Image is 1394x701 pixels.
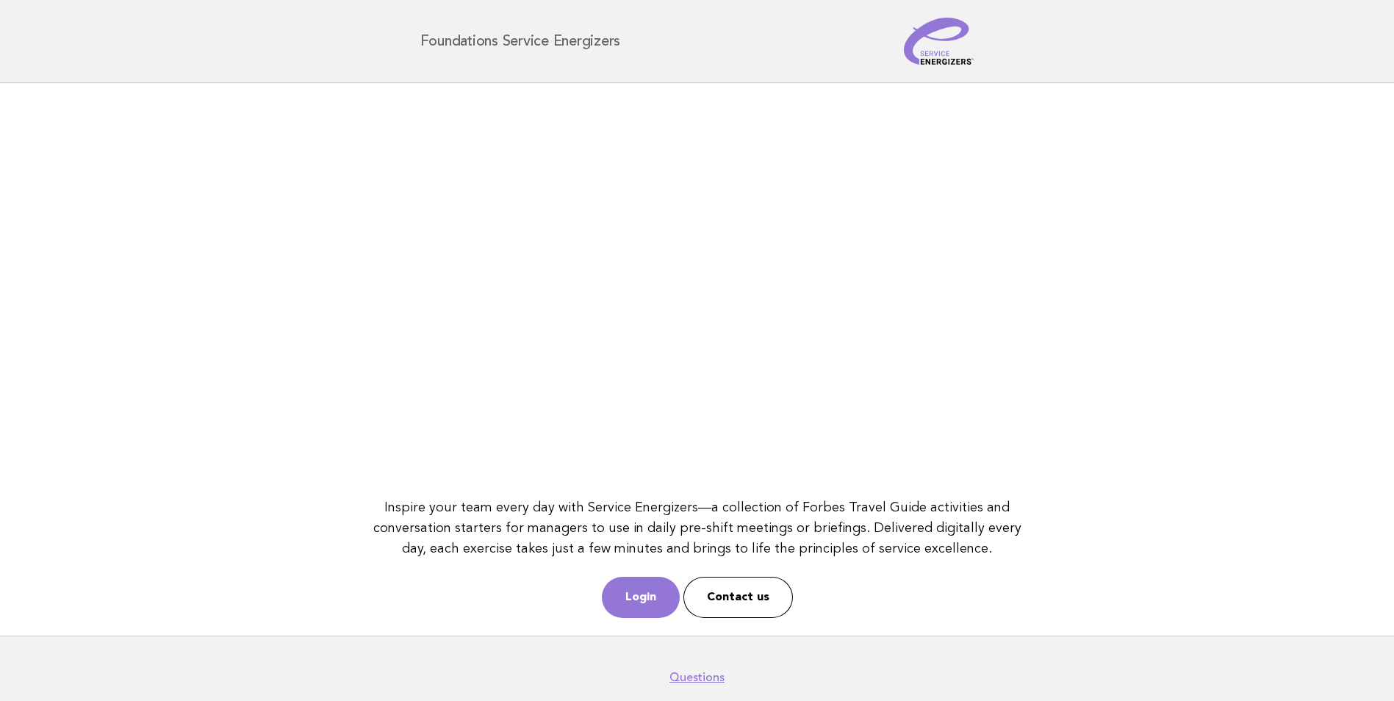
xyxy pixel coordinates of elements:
p: Inspire your team every day with Service Energizers—a collection of Forbes Travel Guide activitie... [366,497,1028,559]
a: Login [602,577,680,618]
a: Contact us [683,577,793,618]
a: Questions [669,670,725,685]
iframe: YouTube video player [366,101,1028,473]
h1: Foundations Service Energizers [420,34,621,48]
img: Service Energizers [904,18,974,65]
